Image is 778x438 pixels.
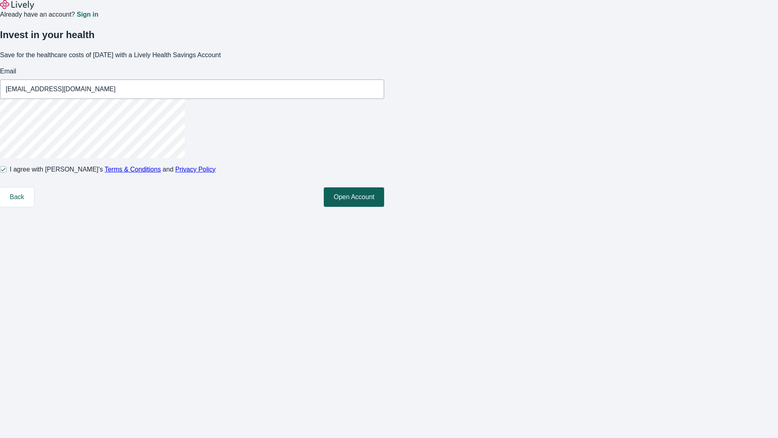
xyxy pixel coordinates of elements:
[324,187,384,207] button: Open Account
[175,166,216,173] a: Privacy Policy
[105,166,161,173] a: Terms & Conditions
[77,11,98,18] a: Sign in
[10,165,216,174] span: I agree with [PERSON_NAME]’s and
